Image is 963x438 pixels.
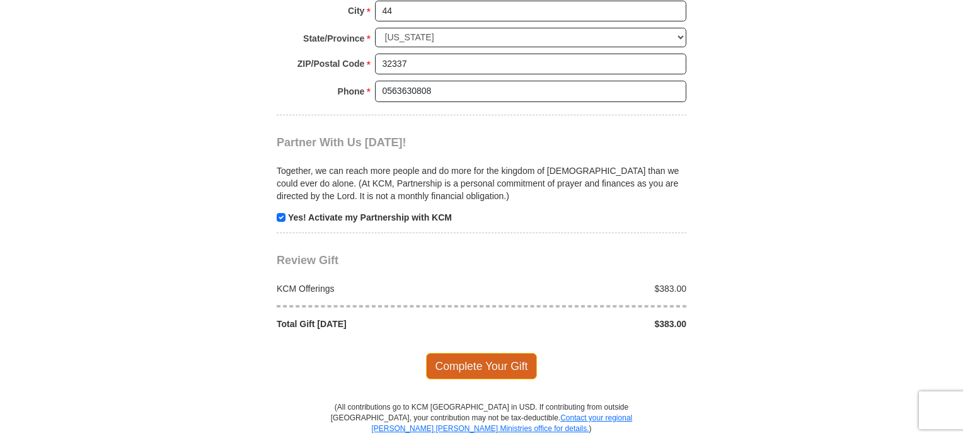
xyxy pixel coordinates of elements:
[338,83,365,100] strong: Phone
[277,254,338,267] span: Review Gift
[303,30,364,47] strong: State/Province
[297,55,365,72] strong: ZIP/Postal Code
[348,2,364,20] strong: City
[288,212,452,222] strong: Yes! Activate my Partnership with KCM
[270,282,482,295] div: KCM Offerings
[277,164,686,202] p: Together, we can reach more people and do more for the kingdom of [DEMOGRAPHIC_DATA] than we coul...
[270,318,482,330] div: Total Gift [DATE]
[426,353,538,379] span: Complete Your Gift
[481,282,693,295] div: $383.00
[481,318,693,330] div: $383.00
[277,136,407,149] span: Partner With Us [DATE]!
